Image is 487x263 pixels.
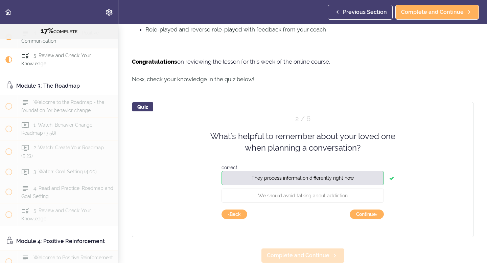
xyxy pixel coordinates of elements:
span: 1. Watch: Behavior Change Roadmap (3:58) [21,122,92,135]
span: 17% [41,27,53,35]
button: They process information differently right now [222,171,384,185]
div: What's helpful to remember about your loved one when planning a conversation? [205,131,401,154]
span: 2. Watch: Create Your Roadmap (5:23) [21,145,104,158]
div: Quiz [132,102,153,111]
span: 5. Review and Check: Your Knowledge [21,208,91,221]
button: continue [350,210,384,219]
span: They process information differently right now [252,175,354,180]
a: Previous Section [328,5,393,20]
p: on reviewing the lesson for this week of the online course. [132,57,473,67]
strong: Congratulations [132,58,177,65]
span: 4. Read and Practice: Roadmap and Goal Setting [21,185,113,199]
svg: Back to course curriculum [4,8,12,16]
span: correct [222,165,237,170]
span: Now, check your knowledge in the quiz below! [132,76,254,83]
span: Role-played and reverse role-played with feedback from your coach [145,26,326,33]
span: Complete and Continue [401,8,464,16]
span: 5. Review and Check: Your Knowledge [21,53,91,66]
button: go back [222,210,247,219]
span: Complete and Continue [267,251,329,260]
svg: Settings Menu [105,8,113,16]
span: 3. Watch: Goal Setting (4:00) [33,169,97,174]
a: Complete and Continue [261,248,345,263]
div: COMPLETE [8,27,110,36]
span: Welcome to the Roadmap - the foundation for behavior change. [21,100,104,113]
a: Complete and Continue [395,5,479,20]
div: Question 2 out of 6 [222,114,384,124]
span: Previous Section [343,8,387,16]
span: We should avoid talking about addiction [258,193,348,198]
button: We should avoid talking about addiction [222,188,384,202]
